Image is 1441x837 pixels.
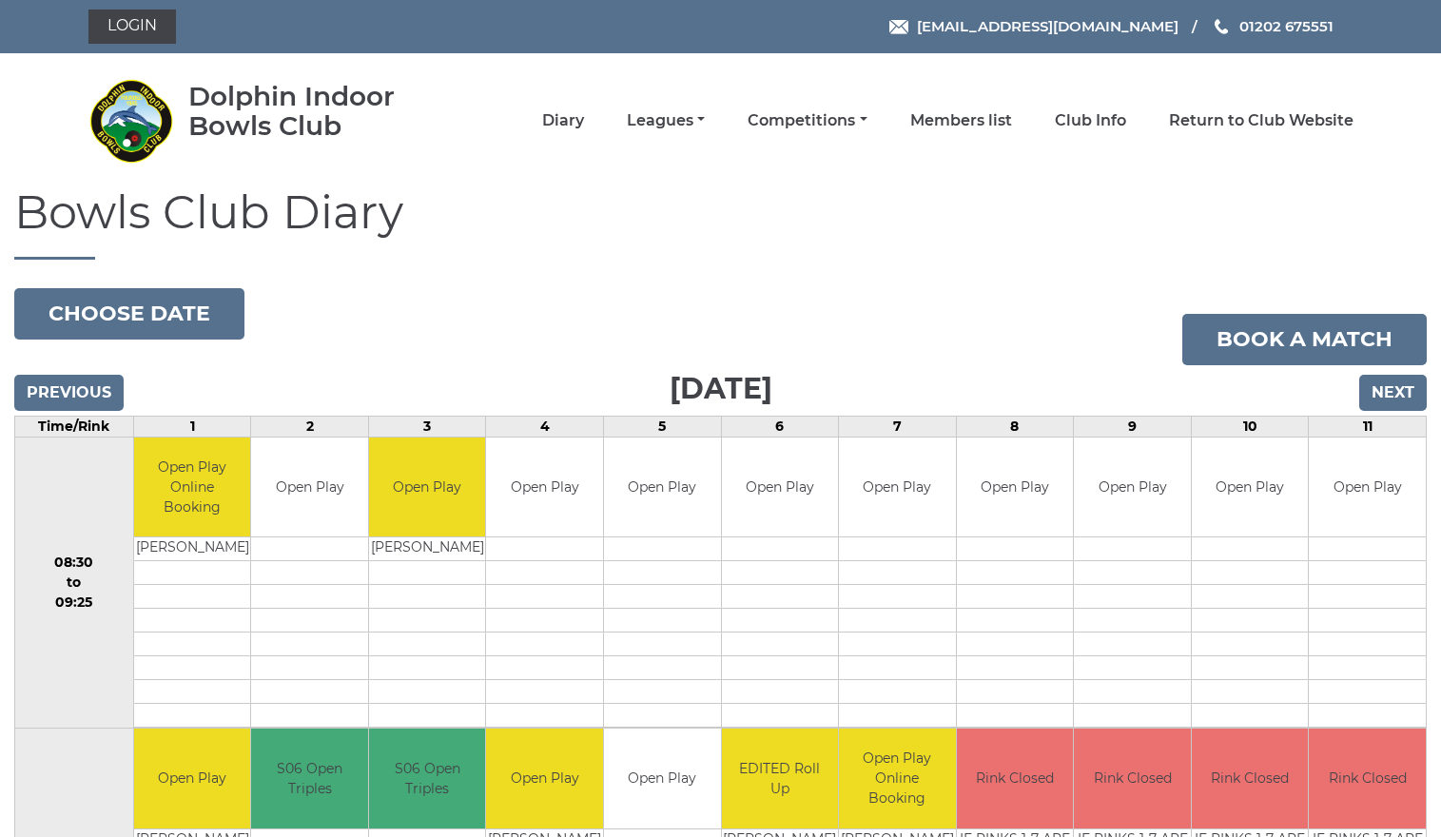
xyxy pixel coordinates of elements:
[917,17,1178,35] span: [EMAIL_ADDRESS][DOMAIN_NAME]
[839,416,957,437] td: 7
[1239,17,1334,35] span: 01202 675551
[88,78,174,164] img: Dolphin Indoor Bowls Club
[486,416,604,437] td: 4
[889,20,908,34] img: Email
[957,438,1074,537] td: Open Play
[1359,375,1427,411] input: Next
[486,729,603,828] td: Open Play
[134,537,251,561] td: [PERSON_NAME]
[133,416,251,437] td: 1
[956,416,1074,437] td: 8
[1309,438,1426,537] td: Open Play
[486,438,603,537] td: Open Play
[604,416,722,437] td: 5
[251,416,369,437] td: 2
[604,729,721,828] td: Open Play
[1192,438,1309,537] td: Open Play
[910,110,1012,131] a: Members list
[251,438,368,537] td: Open Play
[889,15,1178,37] a: Email [EMAIL_ADDRESS][DOMAIN_NAME]
[15,416,134,437] td: Time/Rink
[134,729,251,828] td: Open Play
[14,187,1427,260] h1: Bowls Club Diary
[721,416,839,437] td: 6
[369,537,486,561] td: [PERSON_NAME]
[627,110,705,131] a: Leagues
[1215,19,1228,34] img: Phone us
[1191,416,1309,437] td: 10
[1074,438,1191,537] td: Open Play
[134,438,251,537] td: Open Play Online Booking
[15,437,134,729] td: 08:30 to 09:25
[14,375,124,411] input: Previous
[604,438,721,537] td: Open Play
[839,438,956,537] td: Open Play
[368,416,486,437] td: 3
[957,729,1074,828] td: Rink Closed
[251,729,368,828] td: S06 Open Triples
[1074,729,1191,828] td: Rink Closed
[839,729,956,828] td: Open Play Online Booking
[1055,110,1126,131] a: Club Info
[722,729,839,828] td: EDITED Roll Up
[88,10,176,44] a: Login
[369,438,486,537] td: Open Play
[542,110,584,131] a: Diary
[1169,110,1353,131] a: Return to Club Website
[369,729,486,828] td: S06 Open Triples
[14,288,244,340] button: Choose date
[1309,416,1427,437] td: 11
[748,110,867,131] a: Competitions
[1192,729,1309,828] td: Rink Closed
[1309,729,1426,828] td: Rink Closed
[1212,15,1334,37] a: Phone us 01202 675551
[1182,314,1427,365] a: Book a match
[1074,416,1192,437] td: 9
[188,82,450,141] div: Dolphin Indoor Bowls Club
[722,438,839,537] td: Open Play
